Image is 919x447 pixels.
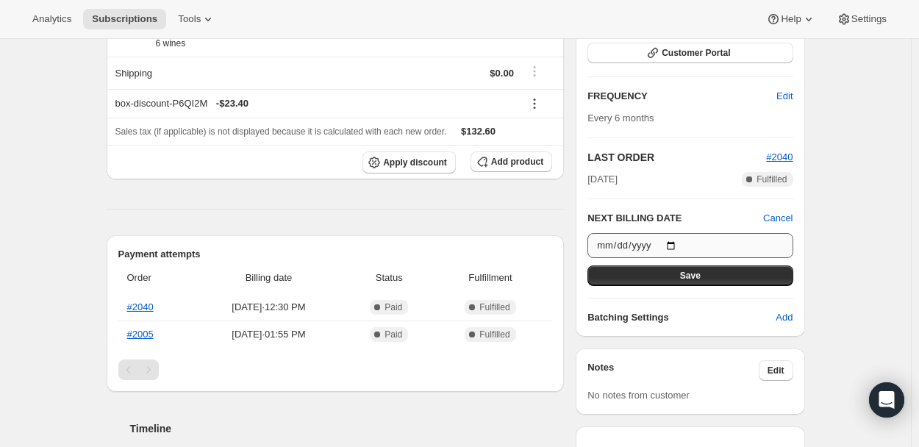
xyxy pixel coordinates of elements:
span: Paid [385,301,402,313]
span: Every 6 months [587,112,654,124]
span: Save [680,270,701,282]
div: box-discount-P6QI2M [115,96,514,111]
button: Tools [169,9,224,29]
span: $132.60 [461,126,496,137]
span: Fulfillment [437,271,543,285]
button: Save [587,265,793,286]
button: Settings [828,9,895,29]
span: [DATE] · 01:55 PM [196,327,341,342]
a: #2005 [127,329,154,340]
a: #2040 [127,301,154,312]
h2: Timeline [130,421,565,436]
span: Customer Portal [662,47,730,59]
h2: LAST ORDER [587,150,766,165]
div: Open Intercom Messenger [869,382,904,418]
span: Apply discount [383,157,447,168]
span: Help [781,13,801,25]
a: #2040 [766,151,793,162]
span: $0.00 [490,68,514,79]
button: Cancel [763,211,793,226]
button: Help [757,9,824,29]
span: Edit [776,89,793,104]
button: Analytics [24,9,80,29]
span: Fulfilled [479,329,509,340]
button: Customer Portal [587,43,793,63]
h2: FREQUENCY [587,89,776,104]
span: Fulfilled [757,174,787,185]
span: [DATE] · 12:30 PM [196,300,341,315]
button: Add [767,306,801,329]
span: Analytics [32,13,71,25]
span: [DATE] [587,172,618,187]
button: #2040 [766,150,793,165]
h3: Notes [587,360,759,381]
small: 6 wines [156,38,186,49]
span: Tools [178,13,201,25]
button: Add product [471,151,552,172]
th: Order [118,262,193,294]
span: Billing date [196,271,341,285]
span: Status [350,271,429,285]
h2: Payment attempts [118,247,553,262]
span: Edit [768,365,784,376]
span: Fulfilled [479,301,509,313]
span: Subscriptions [92,13,157,25]
h6: Batching Settings [587,310,776,325]
span: No notes from customer [587,390,690,401]
h2: NEXT BILLING DATE [587,211,763,226]
button: Shipping actions [523,63,546,79]
span: Settings [851,13,887,25]
nav: Pagination [118,360,553,380]
button: Subscriptions [83,9,166,29]
button: Edit [759,360,793,381]
span: Paid [385,329,402,340]
button: Edit [768,85,801,108]
span: Add product [491,156,543,168]
th: Shipping [107,57,324,89]
span: Add [776,310,793,325]
span: Sales tax (if applicable) is not displayed because it is calculated with each new order. [115,126,447,137]
span: - $23.40 [216,96,248,111]
button: Apply discount [362,151,456,174]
